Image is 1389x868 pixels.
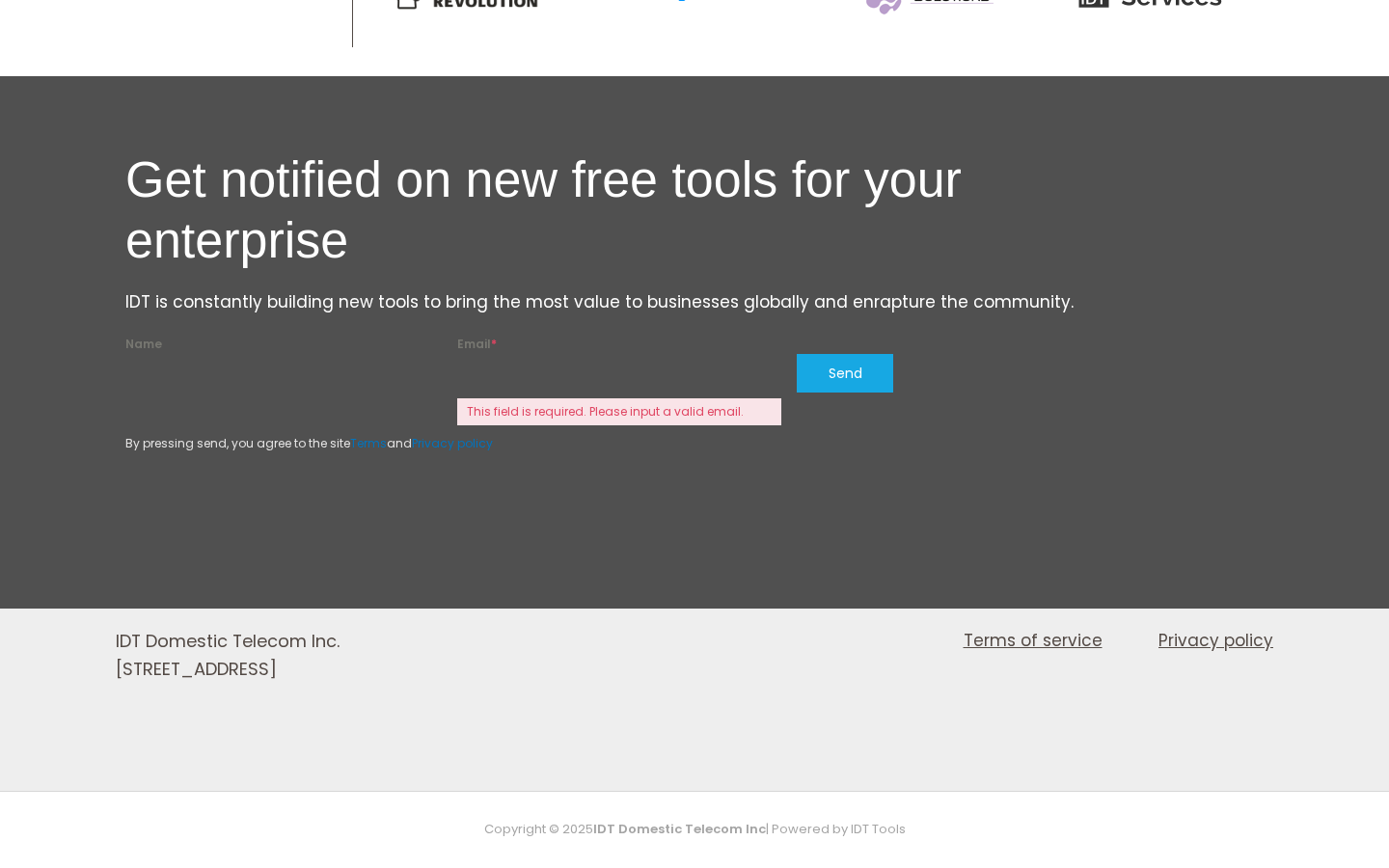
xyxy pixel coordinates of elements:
[412,435,493,451] a: Privacy policy
[116,628,670,742] aside: Footer Widget 1
[593,820,766,838] strong: IDT Domestic Telecom Inc
[915,628,1111,654] a: Terms of service
[719,628,1273,654] nav: Site Navigation
[457,398,781,425] span: This field is required. Please input a valid email.
[350,435,387,451] a: Terms
[125,289,1150,315] p: IDT is constantly building new tools to bring the most value to businesses globally and enrapture...
[116,820,1273,840] p: Copyright © 2025 | Powered by IDT Tools
[797,354,893,393] button: Send
[125,149,1150,270] h2: Get notified on new free tools for your enterprise
[1110,628,1273,654] a: Privacy policy
[116,629,340,653] span: IDT Domestic Telecom Inc.
[116,657,277,681] span: [STREET_ADDRESS]
[457,335,781,354] label: Email
[125,434,1264,452] p: By pressing send, you agree to the site and
[125,335,449,354] label: Name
